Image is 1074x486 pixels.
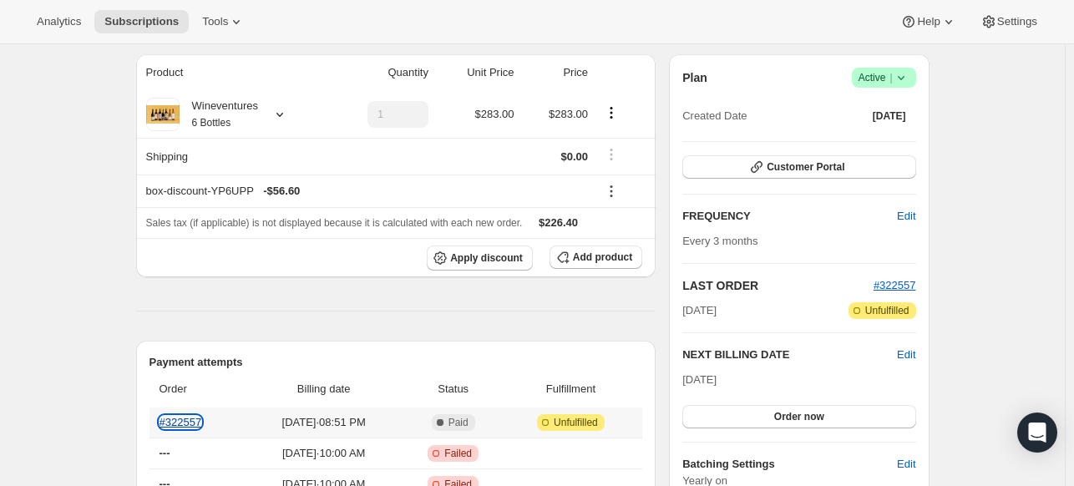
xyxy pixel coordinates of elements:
span: Customer Portal [767,160,844,174]
th: Quantity [327,54,433,91]
button: Edit [897,347,915,363]
span: [DATE] [682,373,717,386]
span: Edit [897,456,915,473]
button: Edit [887,451,925,478]
span: Subscriptions [104,15,179,28]
th: Product [136,54,327,91]
span: $283.00 [549,108,588,120]
span: Help [917,15,940,28]
th: Order [149,371,246,408]
span: Apply discount [450,251,523,265]
span: $0.00 [561,150,589,163]
span: Add product [573,251,632,264]
span: Unfulfilled [554,416,598,429]
span: [DATE] · 08:51 PM [251,414,398,431]
span: Created Date [682,108,747,124]
button: Order now [682,405,915,428]
span: $226.40 [539,216,578,229]
span: [DATE] [682,302,717,319]
span: --- [160,447,170,459]
span: Fulfillment [509,381,633,397]
span: Billing date [251,381,398,397]
div: Wineventures [180,98,258,131]
a: #322557 [160,416,202,428]
button: Add product [550,246,642,269]
span: Edit [897,208,915,225]
span: [DATE] [873,109,906,123]
button: Settings [970,10,1047,33]
span: Unfulfilled [865,304,909,317]
button: Subscriptions [94,10,189,33]
button: #322557 [874,277,916,294]
span: [DATE] · 10:00 AM [251,445,398,462]
span: Every 3 months [682,235,757,247]
span: Status [408,381,499,397]
button: Help [890,10,966,33]
button: [DATE] [863,104,916,128]
a: #322557 [874,279,916,291]
div: box-discount-YP6UPP [146,183,589,200]
h6: Batching Settings [682,456,897,473]
span: Active [859,69,909,86]
button: Apply discount [427,246,533,271]
div: Open Intercom Messenger [1017,413,1057,453]
h2: Plan [682,69,707,86]
span: - $56.60 [263,183,300,200]
h2: NEXT BILLING DATE [682,347,897,363]
h2: FREQUENCY [682,208,897,225]
span: Paid [448,416,469,429]
button: Tools [192,10,255,33]
span: Tools [202,15,228,28]
button: Shipping actions [598,145,625,164]
h2: LAST ORDER [682,277,874,294]
small: 6 Bottles [192,117,231,129]
th: Shipping [136,138,327,175]
th: Unit Price [433,54,519,91]
span: Order now [774,410,824,423]
th: Price [519,54,594,91]
span: $283.00 [475,108,514,120]
button: Product actions [598,104,625,122]
span: | [889,71,892,84]
span: Failed [444,447,472,460]
h2: Payment attempts [149,354,643,371]
span: Sales tax (if applicable) is not displayed because it is calculated with each new order. [146,217,523,229]
button: Edit [887,203,925,230]
span: Settings [997,15,1037,28]
button: Analytics [27,10,91,33]
button: Customer Portal [682,155,915,179]
span: Analytics [37,15,81,28]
